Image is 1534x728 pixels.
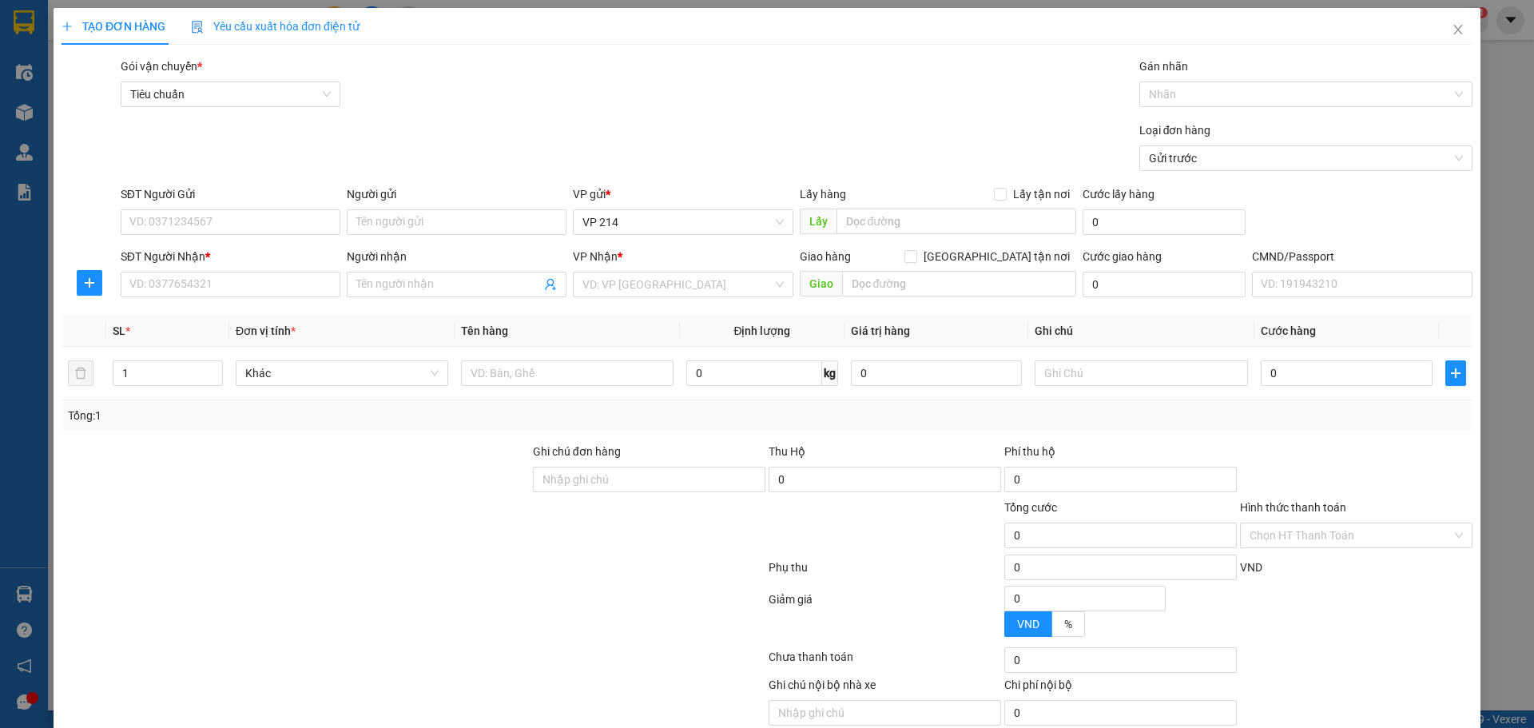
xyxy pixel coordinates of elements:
div: Giảm giá [767,591,1003,644]
span: plus [1446,367,1465,380]
span: plus [77,276,101,289]
div: Tổng: 1 [68,407,592,424]
span: Tổng cước [1004,501,1057,514]
span: 21410250811 [155,60,225,72]
input: Ghi chú đơn hàng [533,467,765,492]
button: delete [68,360,93,386]
span: Tiêu chuẩn [130,82,331,106]
span: VP Nhận [574,250,618,263]
input: Dọc đường [842,271,1076,296]
div: CMND/Passport [1252,248,1472,265]
span: [GEOGRAPHIC_DATA] tận nơi [917,248,1076,265]
input: Nhập ghi chú [769,700,1001,726]
span: Lấy [800,209,837,234]
div: Người nhận [347,248,566,265]
button: Close [1436,8,1480,53]
span: 13:44:55 [DATE] [152,72,225,84]
div: Ghi chú nội bộ nhà xe [769,676,1001,700]
img: icon [191,21,204,34]
span: Nơi gửi: [16,111,33,134]
strong: CÔNG TY TNHH [GEOGRAPHIC_DATA] 214 QL13 - P.26 - Q.BÌNH THẠNH - TP HCM 1900888606 [42,26,129,86]
input: 0 [851,360,1023,386]
label: Loại đơn hàng [1139,124,1211,137]
span: SL [113,324,125,337]
span: VND [1240,561,1262,574]
span: PV Đắk Song [161,112,207,121]
span: Cước hàng [1261,324,1316,337]
span: Giao [800,271,842,296]
span: close [1452,23,1464,36]
span: Nơi nhận: [122,111,148,134]
span: Tên hàng [461,324,508,337]
span: Gói vận chuyển [121,60,202,73]
input: Dọc đường [837,209,1076,234]
span: Giá trị hàng [851,324,910,337]
strong: BIÊN NHẬN GỬI HÀNG HOÁ [55,96,185,108]
span: Khác [245,361,439,385]
span: TẠO ĐƠN HÀNG [62,20,165,33]
span: Lấy hàng [800,188,846,201]
div: VP gửi [574,185,793,203]
span: Đơn vị tính [236,324,296,337]
button: plus [77,270,102,296]
label: Cước lấy hàng [1083,188,1154,201]
input: Cước lấy hàng [1083,209,1246,235]
label: Cước giao hàng [1083,250,1162,263]
div: Phụ thu [767,559,1003,587]
label: Gán nhãn [1139,60,1188,73]
span: VP 214 [54,112,80,121]
button: plus [1445,360,1466,386]
span: Giao hàng [800,250,851,263]
label: Ghi chú đơn hàng [533,445,621,458]
span: Yêu cầu xuất hóa đơn điện tử [191,20,360,33]
input: Ghi Chú [1035,360,1248,386]
span: Định lượng [734,324,791,337]
img: logo [16,36,37,76]
div: Phí thu hộ [1004,443,1237,467]
div: Chi phí nội bộ [1004,676,1237,700]
span: Gửi trước [1149,146,1463,170]
input: VD: Bàn, Ghế [461,360,674,386]
span: VND [1017,618,1039,631]
span: % [1064,618,1072,631]
div: Chưa thanh toán [767,648,1003,676]
span: Thu Hộ [769,445,805,458]
div: Người gửi [347,185,566,203]
th: Ghi chú [1029,316,1254,347]
span: user-add [545,278,558,291]
div: SĐT Người Nhận [121,248,340,265]
input: Cước giao hàng [1083,272,1246,297]
span: kg [822,360,838,386]
span: VP 214 [583,210,784,234]
span: plus [62,21,73,32]
div: SĐT Người Gửi [121,185,340,203]
span: Lấy tận nơi [1007,185,1076,203]
label: Hình thức thanh toán [1240,501,1346,514]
